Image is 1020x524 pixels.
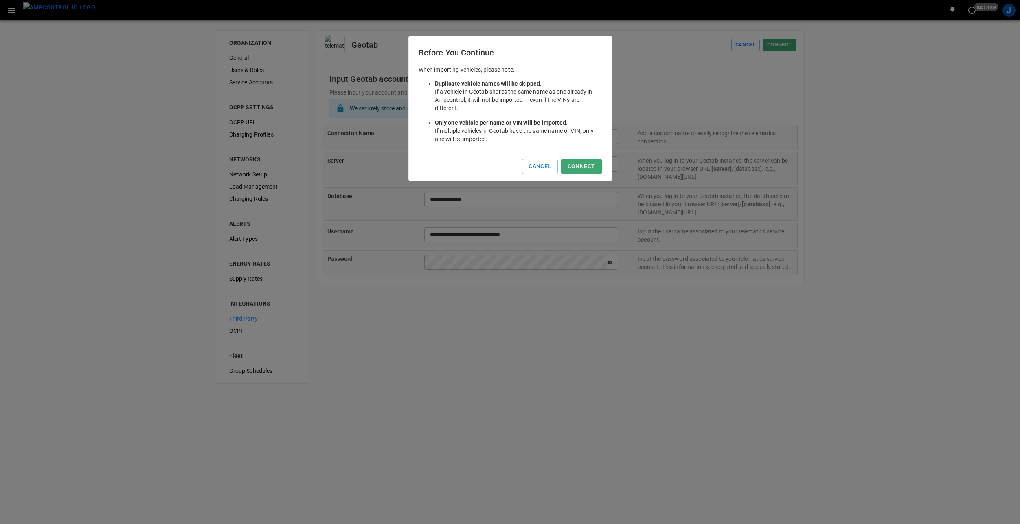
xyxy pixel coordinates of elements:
[561,159,602,174] button: Connect
[435,79,602,88] p: Duplicate vehicle names will be skipped.
[419,46,602,59] h6: Before You Continue
[435,127,602,143] p: If multiple vehicles in Geotab have the same name or VIN, only one will be imported.
[435,88,602,112] p: If a vehicle in Geotab shares the same name as one already in Ampcontrol, it will not be imported...
[435,119,602,127] p: Only one vehicle per name or VIN will be imported.
[419,66,602,74] p: When importing vehicles, please note:
[522,159,557,174] button: Cancel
